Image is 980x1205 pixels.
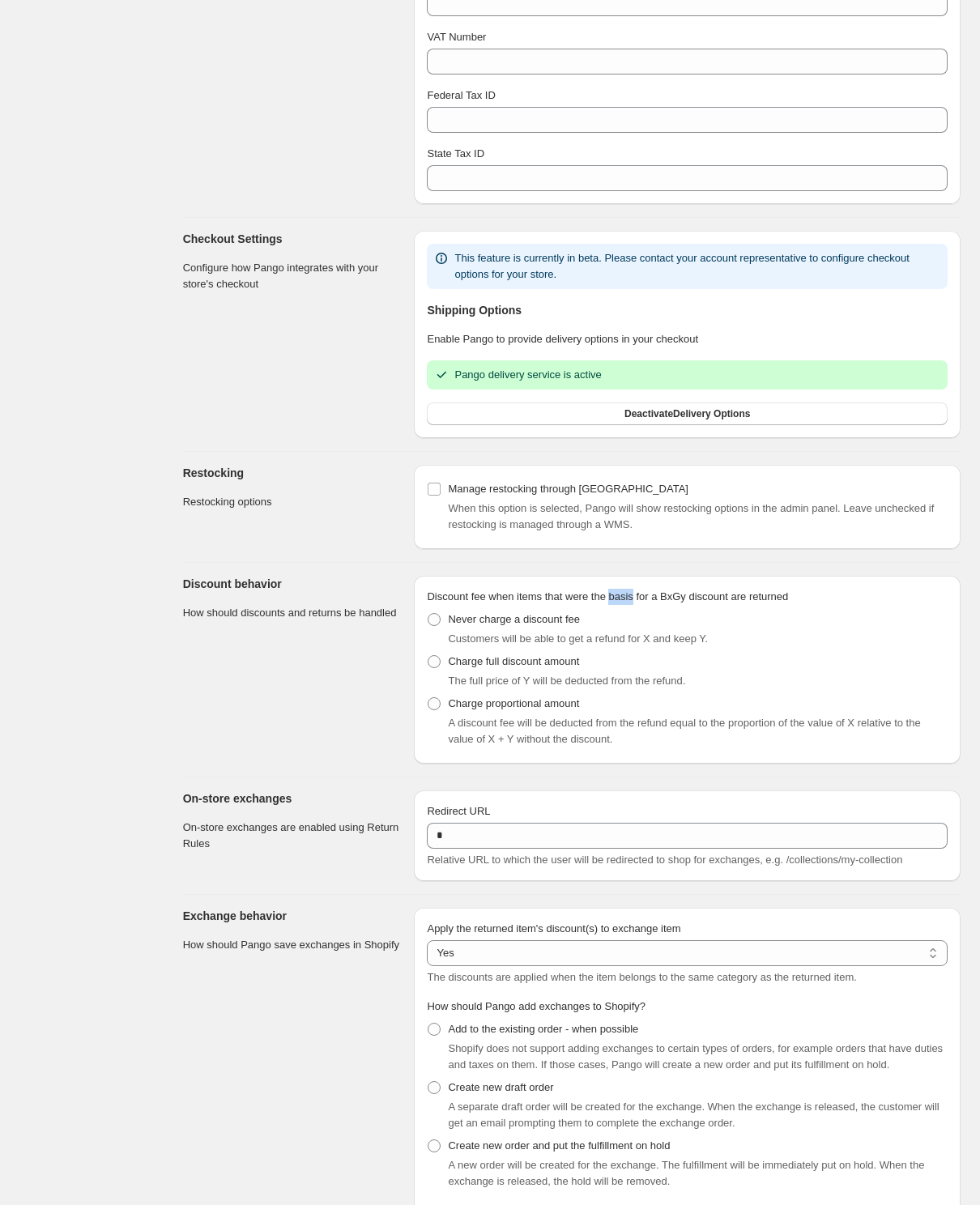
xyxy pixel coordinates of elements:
span: A discount fee will be deducted from the refund equal to the proportion of the value of X relativ... [448,717,920,745]
p: Restocking options [183,494,402,510]
h3: Restocking [183,465,402,481]
h3: On-store exchanges [183,790,402,807]
span: When this option is selected, Pango will show restocking options in the admin panel. Leave unchec... [448,502,934,530]
span: The full price of Y will be deducted from the refund. [448,675,685,687]
span: Redirect URL [427,805,490,817]
span: Discount fee when items that were the basis for a BxGy discount are returned [427,590,788,602]
span: Federal Tax ID [427,89,495,101]
span: The discounts are applied when the item belongs to the same category as the returned item. [427,971,856,983]
span: Apply the returned item's discount(s) to exchange item [427,922,680,935]
p: How should Pango save exchanges in Shopify [183,937,402,953]
p: Enable Pango to provide delivery options in your checkout [427,331,948,347]
span: A separate draft order will be created for the exchange. When the exchange is released, the custo... [448,1101,939,1129]
p: How should discounts and returns be handled [183,605,402,621]
span: State Tax ID [427,147,484,160]
span: How should Pango add exchanges to Shopify? [427,1000,646,1012]
span: A new order will be created for the exchange. The fulfillment will be immediately put on hold. Wh... [448,1159,924,1187]
span: Relative URL to which the user will be redirected to shop for exchanges, e.g. /collections/my-col... [427,854,902,866]
span: Shopify does not support adding exchanges to certain types of orders, for example orders that hav... [448,1042,943,1071]
span: Add to the existing order - when possible [448,1023,638,1035]
span: Never charge a discount fee [448,613,580,625]
h3: Checkout Settings [183,231,402,247]
span: This feature is currently in beta. Please contact your account representative to configure checko... [454,252,909,280]
span: Create new draft order [448,1081,553,1093]
p: On-store exchanges are enabled using Return Rules [183,820,402,852]
button: DeactivateDelivery Options [427,402,948,425]
p: Configure how Pango integrates with your store's checkout [183,260,402,292]
span: Charge proportional amount [448,697,579,709]
span: Create new order and put the fulfillment on hold [448,1139,670,1152]
span: Pango delivery service is active [454,368,601,381]
h3: Exchange behavior [183,908,402,924]
h3: Shipping Options [427,302,948,318]
span: VAT Number [427,31,486,43]
span: Customers will be able to get a refund for X and keep Y. [448,632,707,645]
h3: Discount behavior [183,576,402,592]
span: Manage restocking through [GEOGRAPHIC_DATA] [448,483,688,495]
span: Deactivate Delivery Options [624,407,750,420]
span: Charge full discount amount [448,655,579,667]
